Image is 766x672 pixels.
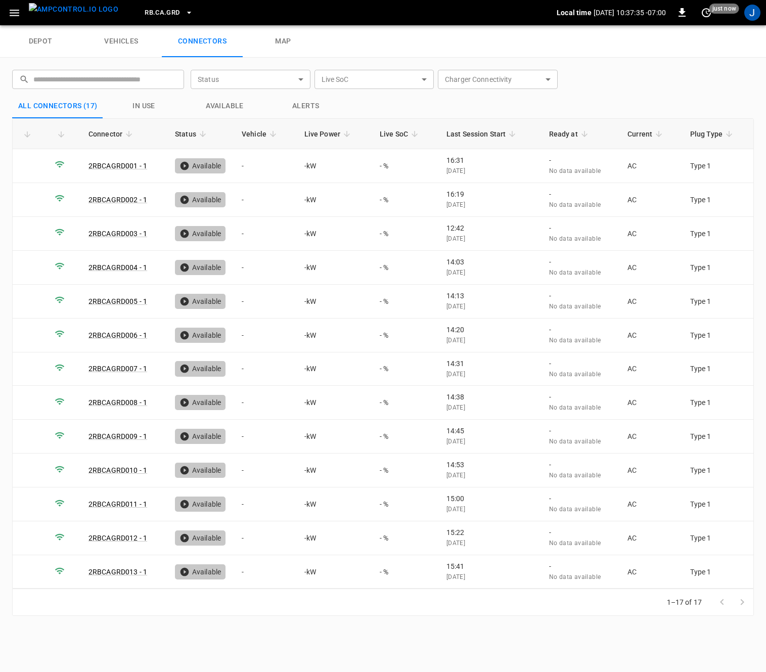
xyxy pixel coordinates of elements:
td: - kW [296,319,372,352]
td: AC [619,521,682,555]
p: - [549,392,612,402]
div: Available [175,328,226,343]
a: 2RBCAGRD010 - 1 [88,466,147,474]
td: - [234,217,296,251]
a: vehicles [81,25,162,58]
td: - kW [296,285,372,319]
p: 14:38 [446,392,533,402]
button: in use [104,94,185,118]
a: 2RBCAGRD011 - 1 [88,500,147,508]
p: 14:31 [446,359,533,369]
span: Status [175,128,209,140]
td: AC [619,149,682,183]
td: - [234,285,296,319]
td: - [234,183,296,217]
td: - kW [296,454,372,487]
div: Available [175,226,226,241]
a: 2RBCAGRD012 - 1 [88,534,147,542]
td: Type 1 [682,555,753,589]
p: 15:41 [446,561,533,571]
span: No data available [549,269,601,276]
td: - % [372,183,438,217]
span: No data available [549,303,601,310]
span: [DATE] [446,269,465,276]
span: Plug Type [690,128,736,140]
span: RB.CA.GRD [145,7,179,19]
td: Type 1 [682,183,753,217]
div: Available [175,530,226,546]
td: AC [619,183,682,217]
a: 2RBCAGRD001 - 1 [88,162,147,170]
p: - [549,460,612,470]
p: 14:13 [446,291,533,301]
td: AC [619,487,682,521]
td: - % [372,251,438,285]
a: 2RBCAGRD005 - 1 [88,297,147,305]
td: AC [619,386,682,420]
td: - kW [296,521,372,555]
span: [DATE] [446,167,465,174]
span: Ready at [549,128,591,140]
p: 16:31 [446,155,533,165]
td: Type 1 [682,454,753,487]
div: Available [175,192,226,207]
button: Available [185,94,265,118]
div: Available [175,361,226,376]
a: 2RBCAGRD003 - 1 [88,230,147,238]
td: - kW [296,251,372,285]
td: AC [619,454,682,487]
td: Type 1 [682,149,753,183]
td: - % [372,521,438,555]
td: - kW [296,555,372,589]
td: Type 1 [682,251,753,285]
td: - kW [296,183,372,217]
td: Type 1 [682,217,753,251]
span: [DATE] [446,235,465,242]
p: 14:45 [446,426,533,436]
td: Type 1 [682,386,753,420]
a: connectors [162,25,243,58]
td: - [234,555,296,589]
a: 2RBCAGRD006 - 1 [88,331,147,339]
span: No data available [549,573,601,580]
td: Type 1 [682,352,753,386]
p: - [549,223,612,233]
td: - kW [296,420,372,454]
td: AC [619,251,682,285]
td: - kW [296,217,372,251]
p: 15:00 [446,494,533,504]
a: 2RBCAGRD004 - 1 [88,263,147,272]
a: 2RBCAGRD008 - 1 [88,398,147,407]
td: AC [619,352,682,386]
div: Available [175,395,226,410]
td: - % [372,352,438,386]
a: 2RBCAGRD002 - 1 [88,196,147,204]
p: - [549,189,612,199]
div: Available [175,429,226,444]
span: No data available [549,506,601,513]
span: Last Session Start [446,128,519,140]
p: 14:53 [446,460,533,470]
span: [DATE] [446,337,465,344]
td: - % [372,319,438,352]
td: - [234,149,296,183]
td: - kW [296,386,372,420]
button: All Connectors (17) [12,94,104,118]
td: Type 1 [682,319,753,352]
td: - kW [296,352,372,386]
span: just now [709,4,739,14]
td: - [234,319,296,352]
td: Type 1 [682,420,753,454]
td: - [234,352,296,386]
span: Current [627,128,665,140]
td: Type 1 [682,285,753,319]
td: Type 1 [682,521,753,555]
span: Connector [88,128,136,140]
div: Available [175,463,226,478]
p: - [549,291,612,301]
button: set refresh interval [698,5,714,21]
p: - [549,527,612,537]
div: profile-icon [744,5,760,21]
span: No data available [549,438,601,445]
span: No data available [549,235,601,242]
